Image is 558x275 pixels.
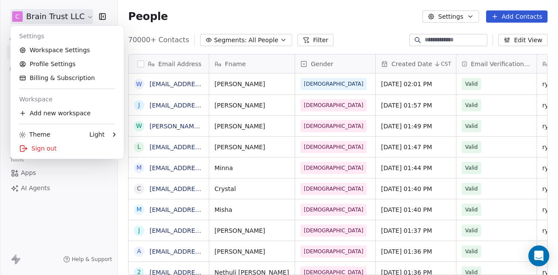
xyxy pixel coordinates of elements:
div: Sign out [14,141,120,155]
a: Workspace Settings [14,43,120,57]
div: Light [89,130,105,139]
a: Billing & Subscription [14,71,120,85]
div: Add new workspace [14,106,120,120]
div: Settings [14,29,120,43]
a: Profile Settings [14,57,120,71]
div: Workspace [14,92,120,106]
div: Theme [19,130,50,139]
